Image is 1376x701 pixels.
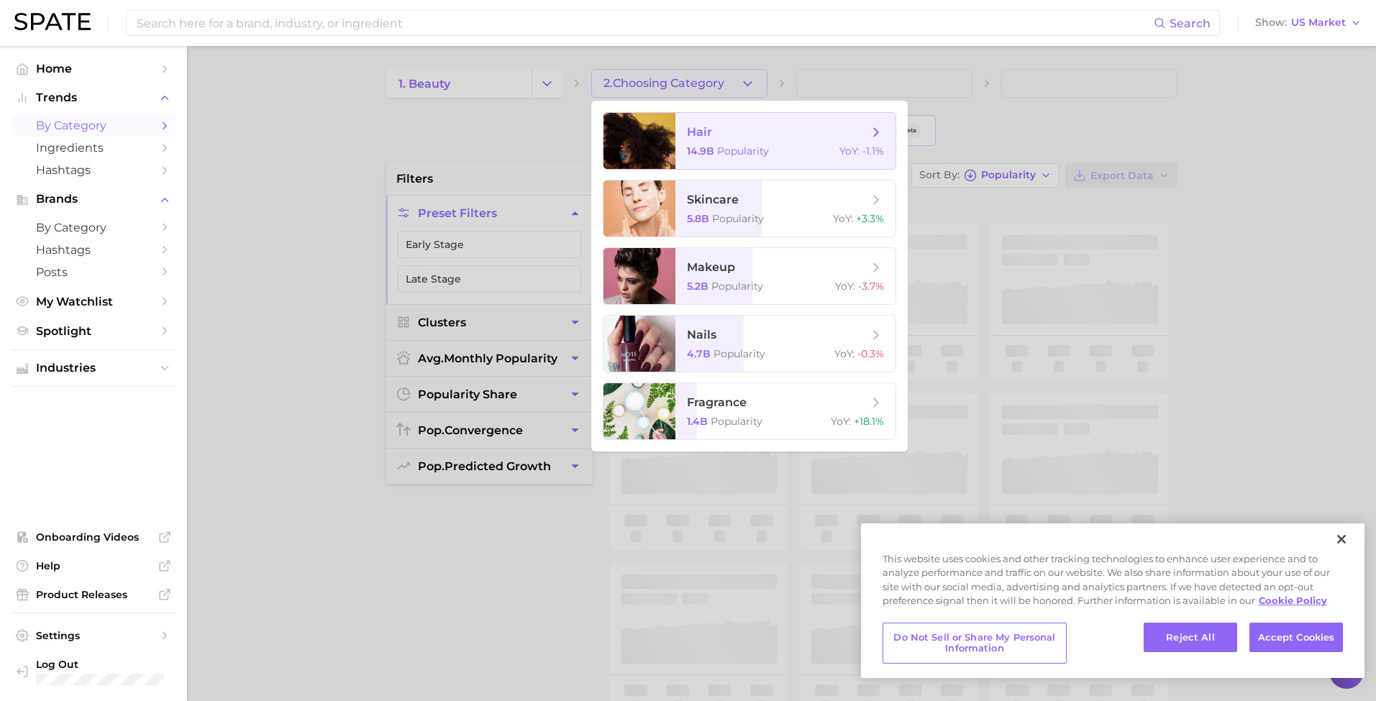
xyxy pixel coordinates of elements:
a: by Category [12,114,176,137]
span: -1.1% [862,145,884,157]
a: Settings [12,625,176,646]
img: SPATE [14,13,91,30]
a: Spotlight [12,320,176,342]
button: Close [1326,523,1357,555]
a: Hashtags [12,159,176,181]
a: Ingredients [12,137,176,159]
span: by Category [36,119,151,132]
span: Popularity [711,415,762,428]
span: Help [36,559,151,572]
div: This website uses cookies and other tracking technologies to enhance user experience and to analy... [861,552,1364,615]
input: Search here for a brand, industry, or ingredient [135,11,1154,35]
span: Brands [36,193,151,206]
a: by Category [12,216,176,239]
a: Help [12,555,176,577]
span: YoY : [834,347,855,360]
span: Ingredients [36,141,151,155]
span: Hashtags [36,163,151,177]
span: -3.7% [858,280,884,293]
span: 14.9b [687,145,714,157]
div: Cookie banner [861,523,1364,678]
a: My Watchlist [12,290,176,313]
span: 4.7b [687,347,711,360]
span: Popularity [711,280,763,293]
a: Hashtags [12,239,176,261]
span: hair [687,125,712,139]
span: 1.4b [687,415,708,428]
a: Home [12,58,176,80]
ul: 2.Choosing Category [591,101,908,452]
span: Popularity [712,212,764,225]
span: Onboarding Videos [36,531,151,544]
span: Show [1255,19,1287,27]
span: nails [687,328,716,342]
span: makeup [687,260,735,274]
span: Home [36,62,151,75]
span: fragrance [687,395,747,409]
span: 5.8b [687,212,709,225]
button: Trends [12,87,176,109]
span: Log Out [36,658,164,671]
span: Popularity [717,145,769,157]
span: skincare [687,193,739,206]
button: ShowUS Market [1252,14,1365,32]
button: Reject All [1144,623,1237,653]
button: Accept Cookies [1249,623,1343,653]
span: My Watchlist [36,295,151,308]
button: Do Not Sell or Share My Personal Information, Opens the preference center dialog [883,623,1067,664]
span: Search [1170,17,1211,30]
span: Industries [36,362,151,375]
a: Product Releases [12,584,176,605]
span: US Market [1291,19,1346,27]
span: by Category [36,221,151,234]
span: 5.2b [687,280,708,293]
span: YoY : [839,145,860,157]
button: Industries [12,357,176,379]
span: YoY : [835,280,855,293]
a: Onboarding Videos [12,526,176,548]
span: YoY : [831,415,851,428]
span: Posts [36,265,151,279]
span: Popularity [714,347,765,360]
span: Spotlight [36,324,151,338]
span: Trends [36,91,151,104]
div: Privacy [861,523,1364,678]
span: Hashtags [36,243,151,257]
a: More information about your privacy, opens in a new tab [1259,595,1327,606]
span: YoY : [833,212,853,225]
span: +18.1% [854,415,884,428]
a: Log out. Currently logged in with e-mail jenna@makeupbymario.com. [12,654,176,689]
span: -0.3% [857,347,884,360]
button: Brands [12,188,176,210]
span: Settings [36,629,151,642]
span: +3.3% [856,212,884,225]
span: Product Releases [36,588,151,601]
a: Posts [12,261,176,283]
